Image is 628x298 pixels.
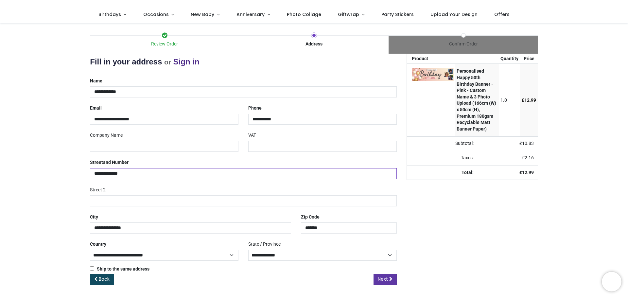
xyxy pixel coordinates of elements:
label: Street [90,157,129,168]
span: 12.99 [524,97,536,103]
span: £ [519,141,534,146]
label: State / Province [248,239,281,250]
span: 12.99 [522,170,534,175]
img: 8hWUBnAAAABklEQVQDADzSXOg6TbU7AAAAAElFTkSuQmCC [412,68,454,80]
a: Occasions [135,6,183,23]
th: Quantity [499,54,520,64]
span: Occasions [143,11,169,18]
div: Confirm Order [389,41,538,47]
span: Anniversary [236,11,265,18]
label: Company Name [90,130,123,141]
span: Offers [494,11,510,18]
span: £ [522,155,534,160]
strong: £ [519,170,534,175]
span: Party Stickers [381,11,414,18]
a: Anniversary [228,6,278,23]
div: Address [239,41,389,47]
span: £ [522,97,536,103]
span: 10.83 [522,141,534,146]
a: New Baby [183,6,228,23]
iframe: Brevo live chat [602,272,621,291]
label: Zip Code [301,212,320,223]
span: 2.16 [525,155,534,160]
strong: Total: [462,170,474,175]
th: Price [520,54,538,64]
span: Back [99,276,110,282]
a: Next [374,274,397,285]
small: or [164,58,171,66]
a: Back [90,274,114,285]
div: Review Order [90,41,239,47]
label: Ship to the same address [90,266,149,272]
span: Upload Your Design [430,11,478,18]
th: Product [407,54,455,64]
span: and Number [103,160,129,165]
a: Giftwrap [329,6,373,23]
span: New Baby [191,11,214,18]
span: Photo Collage [287,11,321,18]
strong: Personalised Happy 50th Birthday Banner - Pink - Custom Name & 3 Photo Upload (166cm (W) x 50cm (... [457,68,496,131]
label: Email [90,103,102,114]
label: Phone [248,103,262,114]
span: Next [378,276,388,282]
input: Ship to the same address [90,266,94,271]
label: VAT [248,130,256,141]
label: Street 2 [90,184,106,196]
div: 1.0 [500,97,518,104]
span: Birthdays [98,11,121,18]
span: Fill in your address [90,57,162,66]
label: Country [90,239,106,250]
span: Giftwrap [338,11,359,18]
label: City [90,212,98,223]
label: Name [90,76,102,87]
a: Birthdays [90,6,135,23]
td: Taxes: [407,151,478,165]
td: Subtotal: [407,136,478,151]
a: Sign in [173,57,200,66]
